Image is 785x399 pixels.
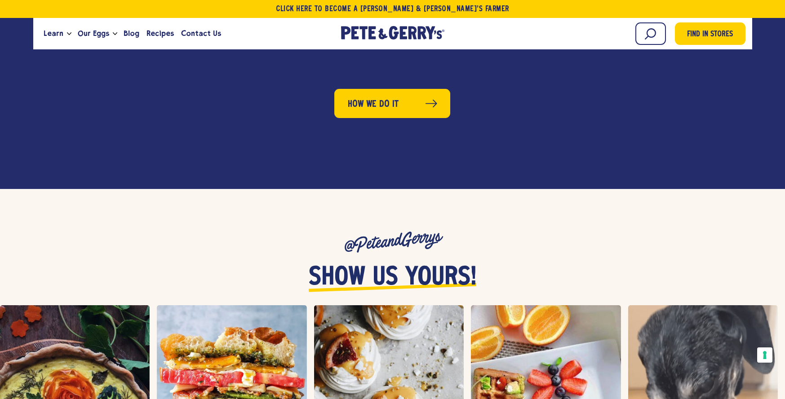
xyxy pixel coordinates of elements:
[687,29,733,41] span: Find in Stores
[67,32,71,35] button: Open the dropdown menu for Learn
[74,22,113,46] a: Our Eggs
[40,22,67,46] a: Learn
[120,22,143,46] a: Blog
[66,197,718,285] p: @PeteandGerrys
[334,89,450,118] a: How we do it
[405,264,476,291] span: yours!
[757,347,772,363] button: Your consent preferences for tracking technologies
[309,264,365,291] span: Show
[348,97,399,111] span: How we do it
[181,28,221,39] span: Contact Us
[124,28,139,39] span: Blog
[146,28,174,39] span: Recipes
[143,22,177,46] a: Recipes
[44,28,63,39] span: Learn
[113,32,117,35] button: Open the dropdown menu for Our Eggs
[78,28,109,39] span: Our Eggs
[177,22,225,46] a: Contact Us
[635,22,666,45] input: Search
[373,264,398,291] span: us
[675,22,745,45] a: Find in Stores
